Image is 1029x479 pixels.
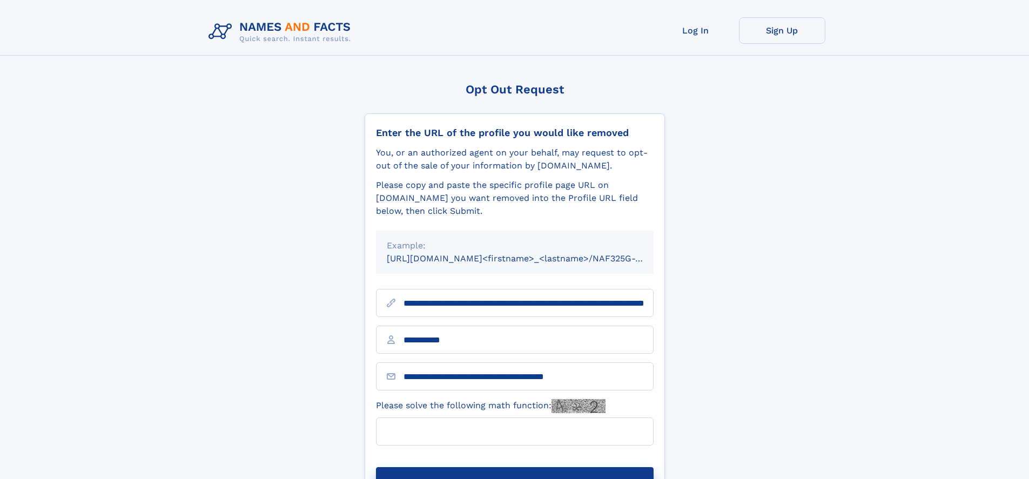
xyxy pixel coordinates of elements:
[387,253,674,264] small: [URL][DOMAIN_NAME]<firstname>_<lastname>/NAF325G-xxxxxxxx
[739,17,825,44] a: Sign Up
[365,83,665,96] div: Opt Out Request
[376,127,654,139] div: Enter the URL of the profile you would like removed
[376,146,654,172] div: You, or an authorized agent on your behalf, may request to opt-out of the sale of your informatio...
[653,17,739,44] a: Log In
[387,239,643,252] div: Example:
[376,399,606,413] label: Please solve the following math function:
[204,17,360,46] img: Logo Names and Facts
[376,179,654,218] div: Please copy and paste the specific profile page URL on [DOMAIN_NAME] you want removed into the Pr...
